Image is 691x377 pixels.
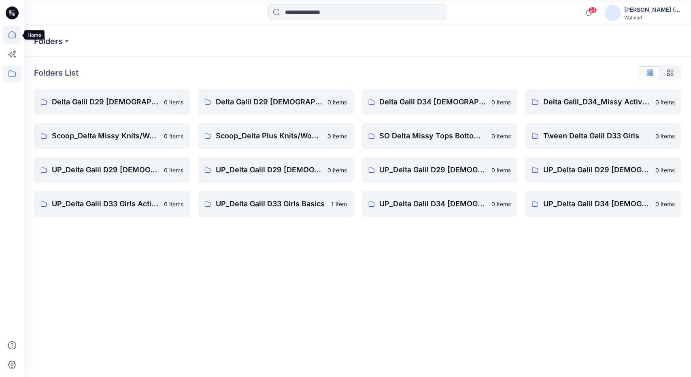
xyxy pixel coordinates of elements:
p: 0 items [655,132,675,140]
div: [PERSON_NAME] (Delta Galil) [624,5,681,15]
a: UP_Delta Galil D29 [DEMOGRAPHIC_DATA] Avia Intimates0 items [34,157,190,183]
p: 0 items [328,132,347,140]
p: UP_Delta Galil D33 Girls Basics [216,198,327,210]
a: UP_Delta Galil D29 [DEMOGRAPHIC_DATA] Joyspun Intimates0 items [198,157,354,183]
p: UP_Delta Galil D34 [DEMOGRAPHIC_DATA] Active [380,198,487,210]
p: Scoop_Delta Missy Knits/Woven [52,130,159,142]
p: 0 items [491,166,511,174]
div: Walmart [624,15,681,21]
p: UP_Delta Galil D29 [DEMOGRAPHIC_DATA] NOBO Intimates [380,164,487,176]
p: Scoop_Delta Plus Knits/Woven [216,130,323,142]
a: Folders [34,36,63,47]
p: UP_Delta Galil D33 Girls Active [52,198,159,210]
a: Tween Delta Galil D33 Girls0 items [525,123,681,149]
a: SO Delta Missy Tops Bottoms Dresses0 items [362,123,518,149]
p: 0 items [491,98,511,106]
p: UP_Delta Galil D29 [DEMOGRAPHIC_DATA] Sleep [543,164,651,176]
p: 0 items [164,132,183,140]
p: Delta Galil D29 [DEMOGRAPHIC_DATA] Sleepwear [216,96,323,108]
a: UP_Delta Galil D34 [DEMOGRAPHIC_DATA] RTW0 items [525,191,681,217]
p: 0 items [655,200,675,208]
p: UP_Delta Galil D29 [DEMOGRAPHIC_DATA] Joyspun Intimates [216,164,323,176]
p: 0 items [164,200,183,208]
p: UP_Delta Galil D34 [DEMOGRAPHIC_DATA] RTW [543,198,651,210]
p: 1 item [332,200,347,208]
p: 0 items [164,166,183,174]
a: UP_Delta Galil D34 [DEMOGRAPHIC_DATA] Active0 items [362,191,518,217]
img: avatar [605,5,621,21]
a: UP_Delta Galil D29 [DEMOGRAPHIC_DATA] Sleep0 items [525,157,681,183]
p: Delta Galil_D34_Missy Active Practice Group [543,96,651,108]
a: UP_Delta Galil D29 [DEMOGRAPHIC_DATA] NOBO Intimates0 items [362,157,518,183]
a: Delta Galil D34 [DEMOGRAPHIC_DATA] Active0 items [362,89,518,115]
p: 0 items [164,98,183,106]
p: Delta Galil D34 [DEMOGRAPHIC_DATA] Active [380,96,487,108]
a: UP_Delta Galil D33 Girls Active0 items [34,191,190,217]
p: Folders List [34,67,79,79]
p: Tween Delta Galil D33 Girls [543,130,651,142]
a: Delta Galil_D34_Missy Active Practice Group0 items [525,89,681,115]
a: Delta Galil D29 [DEMOGRAPHIC_DATA] Sleepwear0 items [198,89,354,115]
p: 0 items [491,132,511,140]
a: UP_Delta Galil D33 Girls Basics1 item [198,191,354,217]
a: Scoop_Delta Plus Knits/Woven0 items [198,123,354,149]
p: 0 items [655,98,675,106]
p: 0 items [328,98,347,106]
p: SO Delta Missy Tops Bottoms Dresses [380,130,487,142]
p: 0 items [655,166,675,174]
p: UP_Delta Galil D29 [DEMOGRAPHIC_DATA] Avia Intimates [52,164,159,176]
a: Scoop_Delta Missy Knits/Woven0 items [34,123,190,149]
p: Delta Galil D29 [DEMOGRAPHIC_DATA] Intimates [52,96,159,108]
span: 24 [588,7,597,13]
p: 0 items [491,200,511,208]
a: Delta Galil D29 [DEMOGRAPHIC_DATA] Intimates0 items [34,89,190,115]
p: 0 items [328,166,347,174]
